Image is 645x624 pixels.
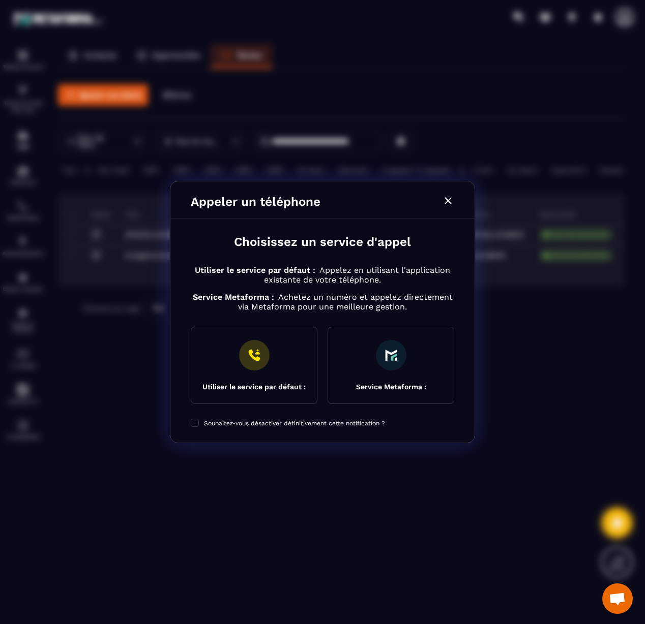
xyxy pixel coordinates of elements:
span: Achetez un numéro et appelez directement via Metaforma pour une meilleure gestion. [238,292,453,311]
span: Appelez en utilisant l'application existante de votre téléphone. [264,265,450,285]
div: Utiliser le service par défaut : [202,383,306,391]
div: Service Metaforma : [356,383,426,391]
span: Souhaitez-vous désactiver définitivement cette notification ? [204,420,385,427]
span: Service Metaforma : [193,292,274,302]
div: Ouvrir le chat [602,583,633,614]
img: Phone icon [239,340,270,370]
img: Metaforma icon [385,349,397,361]
span: Utiliser le service par défaut : [195,265,315,275]
h2: Choisissez un service d'appel [191,234,454,250]
h4: Appeler un téléphone [191,195,320,209]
